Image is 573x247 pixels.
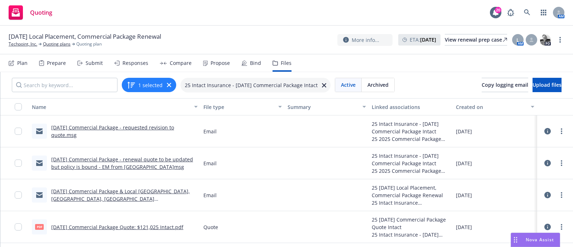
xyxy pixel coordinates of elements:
[203,223,218,231] span: Quote
[495,7,501,13] div: 20
[185,81,318,89] span: 25 Intact Insurance - [DATE] Commercial Package Intact
[203,160,217,167] span: Email
[9,32,161,41] span: [DATE] Local Placement, Commercial Package Renewal
[352,36,379,44] span: More info...
[51,188,190,217] a: [DATE] Commercial Package & Local [GEOGRAPHIC_DATA], [GEOGRAPHIC_DATA], [GEOGRAPHIC_DATA] [GEOGRA...
[15,128,22,135] input: Toggle Row Selected
[288,103,358,111] div: Summary
[372,103,450,111] div: Linked associations
[533,81,562,88] span: Upload files
[536,5,551,20] a: Switch app
[203,103,274,111] div: File type
[511,233,520,247] div: Drag to move
[372,231,450,238] div: 25 Intact Insurance - [DATE] Commercial Package Intact
[47,60,66,66] div: Prepare
[203,128,217,135] span: Email
[35,224,44,229] span: pdf
[410,36,436,43] span: ETA :
[9,41,37,47] a: Techpoint, Inc.
[372,135,450,143] div: 25 2025 Commercial Package
[557,223,566,231] a: more
[456,223,472,231] span: [DATE]
[556,35,564,44] a: more
[372,184,450,199] div: 25 [DATE] Local Placement, Commercial Package Renewal
[533,78,562,92] button: Upload files
[127,81,163,89] button: 1 selected
[29,98,201,115] button: Name
[372,199,450,206] div: 25 Intact Insurance
[285,98,369,115] button: Summary
[511,233,560,247] button: Nova Assist
[337,34,393,46] button: More info...
[15,103,22,110] input: Select all
[420,36,436,43] strong: [DATE]
[12,78,117,92] input: Search by keyword...
[520,5,534,20] a: Search
[203,191,217,199] span: Email
[372,167,450,175] div: 25 2025 Commercial Package
[539,34,551,46] img: photo
[557,159,566,167] a: more
[456,103,526,111] div: Created on
[211,60,230,66] div: Propose
[6,3,55,23] a: Quoting
[15,191,22,199] input: Toggle Row Selected
[456,160,472,167] span: [DATE]
[32,103,190,111] div: Name
[122,60,148,66] div: Responses
[482,78,528,92] button: Copy logging email
[482,81,528,88] span: Copy logging email
[456,128,472,135] span: [DATE]
[51,224,183,231] a: [DATE] Commercial Package Quote: $121,025 Intact.pdf
[43,41,71,47] a: Quoting plans
[367,81,389,89] span: Archived
[86,60,103,66] div: Submit
[516,36,519,44] span: L
[51,124,174,138] a: [DATE] Commercial Package - requested revision to quote.msg
[250,60,261,66] div: Bind
[201,98,285,115] button: File type
[51,156,193,170] a: [DATE] Commercial Package - renewal quote to be updated but policy is bound - EM from [GEOGRAPHIC...
[15,160,22,167] input: Toggle Row Selected
[15,223,22,231] input: Toggle Row Selected
[557,127,566,136] a: more
[341,81,356,89] span: Active
[281,60,292,66] div: Files
[526,237,554,243] span: Nova Assist
[30,10,52,15] span: Quoting
[76,41,102,47] span: Quoting plan
[372,120,450,135] div: 25 Intact Insurance - [DATE] Commercial Package Intact
[17,60,28,66] div: Plan
[453,98,537,115] button: Created on
[445,34,507,46] a: View renewal prep case
[369,98,453,115] button: Linked associations
[170,60,192,66] div: Compare
[557,191,566,199] a: more
[504,5,518,20] a: Report a Bug
[456,191,472,199] span: [DATE]
[372,216,450,231] div: 25 [DATE] Commercial Package Quote Intact
[372,152,450,167] div: 25 Intact Insurance - [DATE] Commercial Package Intact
